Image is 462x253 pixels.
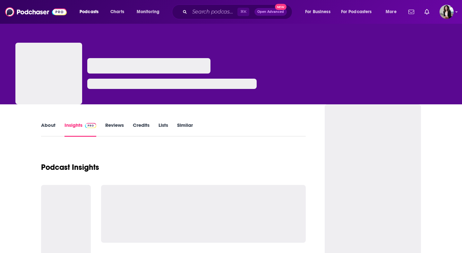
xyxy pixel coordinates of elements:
[158,122,168,137] a: Lists
[440,5,454,19] img: User Profile
[5,6,67,18] img: Podchaser - Follow, Share and Rate Podcasts
[132,7,168,17] button: open menu
[257,10,284,13] span: Open Advanced
[422,6,432,17] a: Show notifications dropdown
[137,7,159,16] span: Monitoring
[178,4,298,19] div: Search podcasts, credits, & more...
[177,122,193,137] a: Similar
[75,7,107,17] button: open menu
[64,122,96,137] a: InsightsPodchaser Pro
[254,8,287,16] button: Open AdvancedNew
[105,122,124,137] a: Reviews
[85,123,96,128] img: Podchaser Pro
[110,7,124,16] span: Charts
[106,7,128,17] a: Charts
[133,122,150,137] a: Credits
[337,7,381,17] button: open menu
[80,7,98,16] span: Podcasts
[237,8,249,16] span: ⌘ K
[275,4,287,10] span: New
[386,7,397,16] span: More
[41,122,56,137] a: About
[406,6,417,17] a: Show notifications dropdown
[341,7,372,16] span: For Podcasters
[305,7,330,16] span: For Business
[440,5,454,19] span: Logged in as ElizabethCole
[41,162,99,172] h1: Podcast Insights
[440,5,454,19] button: Show profile menu
[381,7,405,17] button: open menu
[301,7,338,17] button: open menu
[190,7,237,17] input: Search podcasts, credits, & more...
